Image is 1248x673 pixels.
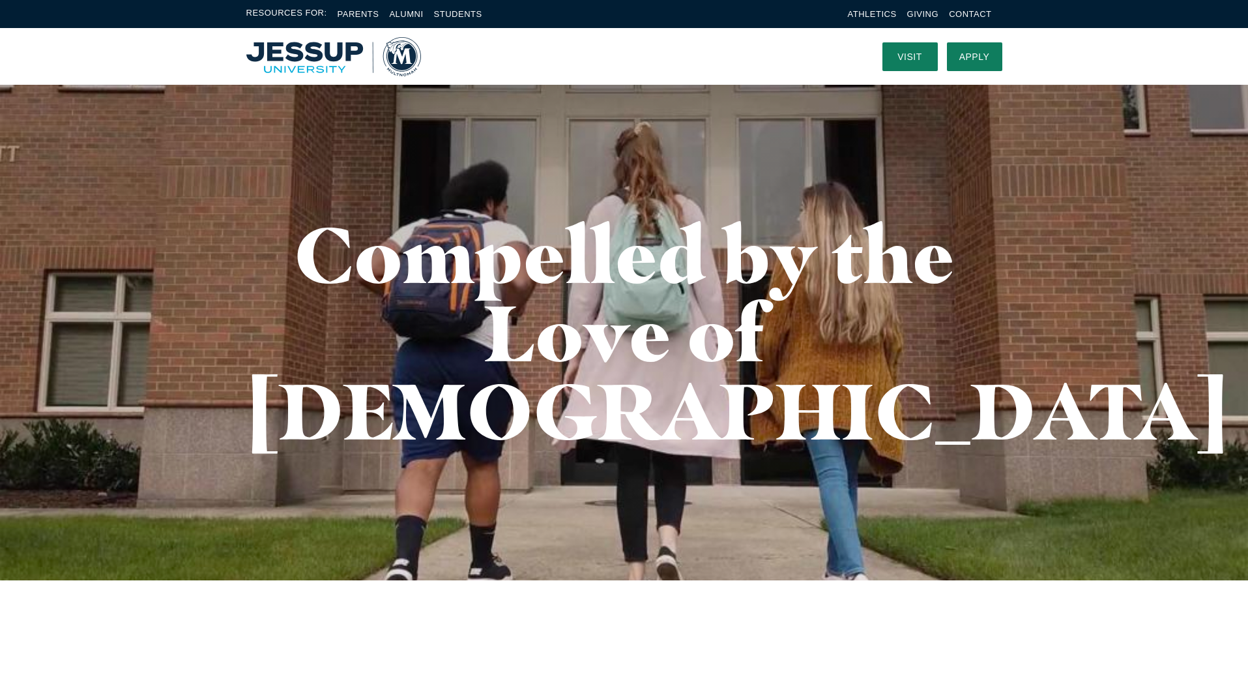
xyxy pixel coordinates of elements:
[246,37,421,76] img: Multnomah University Logo
[882,42,938,71] a: Visit
[907,9,939,19] a: Giving
[949,9,991,19] a: Contact
[246,7,327,22] span: Resources For:
[848,9,897,19] a: Athletics
[246,37,421,76] a: Home
[338,9,379,19] a: Parents
[389,9,423,19] a: Alumni
[246,215,1002,450] h1: Compelled by the Love of [DEMOGRAPHIC_DATA]
[434,9,482,19] a: Students
[947,42,1002,71] a: Apply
